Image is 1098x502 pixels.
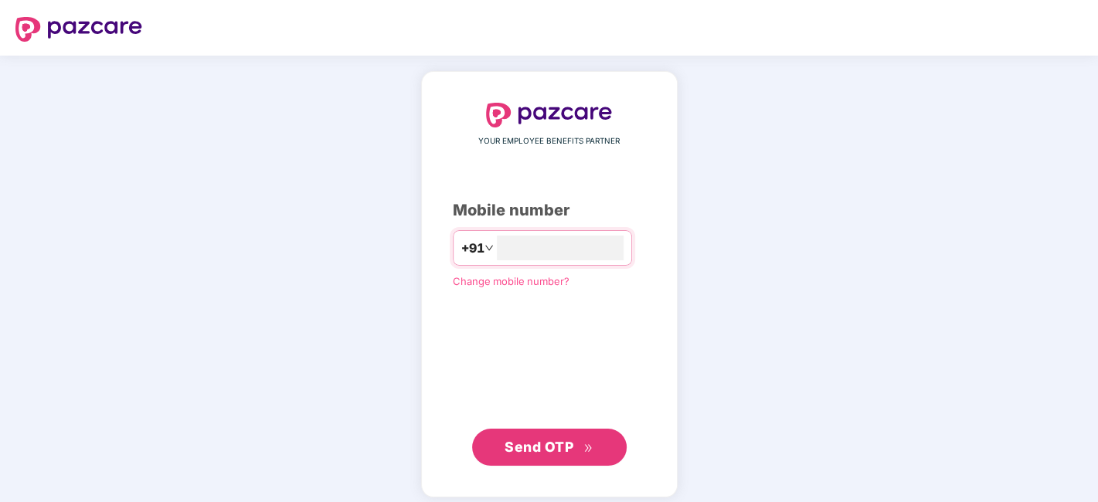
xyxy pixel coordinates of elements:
img: logo [486,103,613,127]
span: Send OTP [505,439,573,455]
div: Mobile number [453,198,646,222]
img: logo [15,17,142,42]
a: Change mobile number? [453,275,569,287]
span: YOUR EMPLOYEE BENEFITS PARTNER [478,135,620,148]
button: Send OTPdouble-right [472,429,627,466]
span: +91 [461,239,484,258]
span: double-right [583,443,593,453]
span: down [484,243,494,253]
